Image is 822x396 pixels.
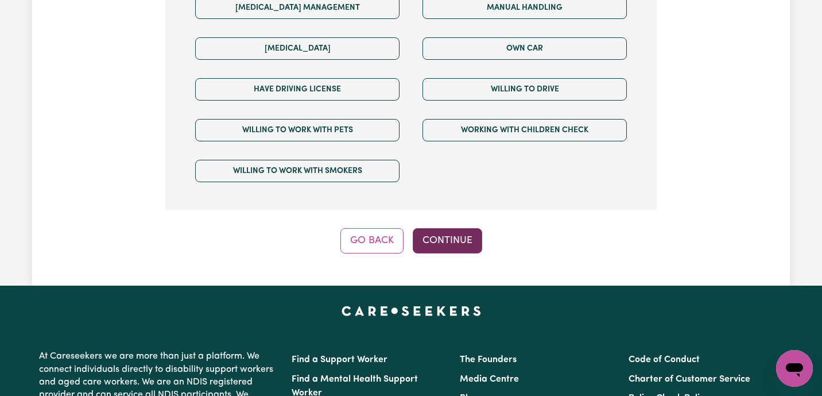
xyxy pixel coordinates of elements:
[422,37,627,60] button: Own Car
[629,375,750,384] a: Charter of Customer Service
[460,355,517,364] a: The Founders
[195,78,400,101] button: Have driving license
[195,160,400,182] button: Willing to work with smokers
[460,375,519,384] a: Media Centre
[195,119,400,141] button: Willing to work with pets
[342,306,481,316] a: Careseekers home page
[776,350,813,387] iframe: Button to launch messaging window
[195,37,400,60] button: [MEDICAL_DATA]
[292,355,387,364] a: Find a Support Worker
[340,228,404,253] button: Go Back
[413,228,482,253] button: Continue
[422,78,627,101] button: Willing to drive
[422,119,627,141] button: Working with Children Check
[629,355,700,364] a: Code of Conduct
